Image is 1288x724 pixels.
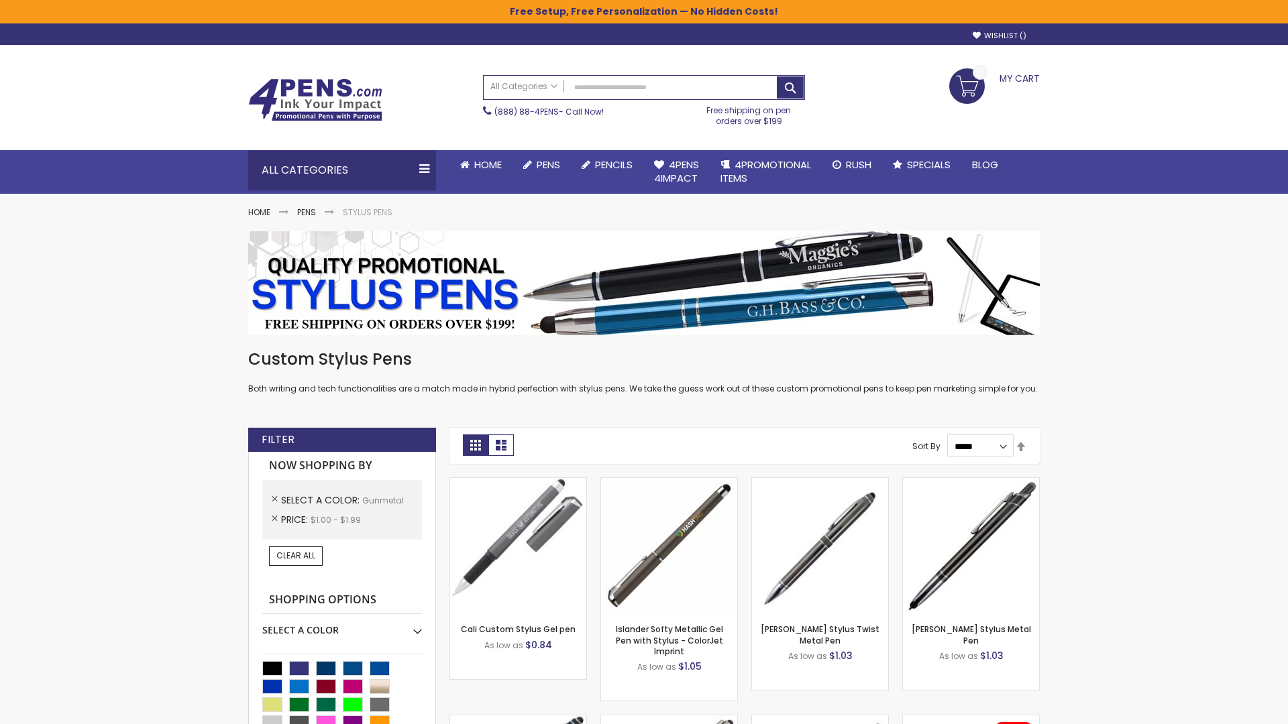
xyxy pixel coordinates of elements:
[262,452,422,480] strong: Now Shopping by
[761,623,879,646] a: [PERSON_NAME] Stylus Twist Metal Pen
[788,650,827,662] span: As low as
[571,150,643,180] a: Pencils
[907,158,951,172] span: Specials
[912,623,1031,646] a: [PERSON_NAME] Stylus Metal Pen
[450,477,586,489] a: Cali Custom Stylus Gel pen-Gunmetal
[281,493,362,507] span: Select A Color
[601,477,737,489] a: Islander Softy Metallic Gel Pen with Stylus - ColorJet Imprint-Gunmetal
[449,150,513,180] a: Home
[693,100,806,127] div: Free shipping on pen orders over $199
[525,638,552,652] span: $0.84
[720,158,811,185] span: 4PROMOTIONAL ITEMS
[281,513,311,526] span: Price
[248,206,270,218] a: Home
[248,349,1040,370] h1: Custom Stylus Pens
[463,434,488,456] strong: Grid
[710,150,822,194] a: 4PROMOTIONALITEMS
[490,81,557,92] span: All Categories
[297,206,316,218] a: Pens
[972,158,998,172] span: Blog
[595,158,633,172] span: Pencils
[980,649,1004,662] span: $1.03
[343,206,392,218] strong: Stylus Pens
[276,550,315,561] span: Clear All
[537,158,560,172] span: Pens
[248,150,436,190] div: All Categories
[494,106,559,117] a: (888) 88-4PENS
[903,478,1039,614] img: Olson Stylus Metal Pen-Gunmetal
[461,623,576,635] a: Cali Custom Stylus Gel pen
[450,478,586,614] img: Cali Custom Stylus Gel pen-Gunmetal
[829,649,853,662] span: $1.03
[269,546,323,565] a: Clear All
[939,650,978,662] span: As low as
[882,150,961,180] a: Specials
[311,514,361,526] span: $1.00 - $1.99
[654,158,699,185] span: 4Pens 4impact
[752,477,888,489] a: Colter Stylus Twist Metal Pen-Gunmetal
[248,78,382,121] img: 4Pens Custom Pens and Promotional Products
[903,477,1039,489] a: Olson Stylus Metal Pen-Gunmetal
[513,150,571,180] a: Pens
[637,661,676,672] span: As low as
[494,106,604,117] span: - Call Now!
[846,158,871,172] span: Rush
[248,231,1040,335] img: Stylus Pens
[248,349,1040,395] div: Both writing and tech functionalities are a match made in hybrid perfection with stylus pens. We ...
[822,150,882,180] a: Rush
[262,614,422,637] div: Select A Color
[484,640,523,651] span: As low as
[643,150,710,194] a: 4Pens4impact
[961,150,1009,180] a: Blog
[484,76,564,98] a: All Categories
[474,158,502,172] span: Home
[262,432,294,447] strong: Filter
[616,623,723,656] a: Islander Softy Metallic Gel Pen with Stylus - ColorJet Imprint
[262,586,422,615] strong: Shopping Options
[362,495,404,506] span: Gunmetal
[973,31,1026,41] a: Wishlist
[678,660,702,673] span: $1.05
[912,440,941,452] label: Sort By
[601,478,737,614] img: Islander Softy Metallic Gel Pen with Stylus - ColorJet Imprint-Gunmetal
[752,478,888,614] img: Colter Stylus Twist Metal Pen-Gunmetal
